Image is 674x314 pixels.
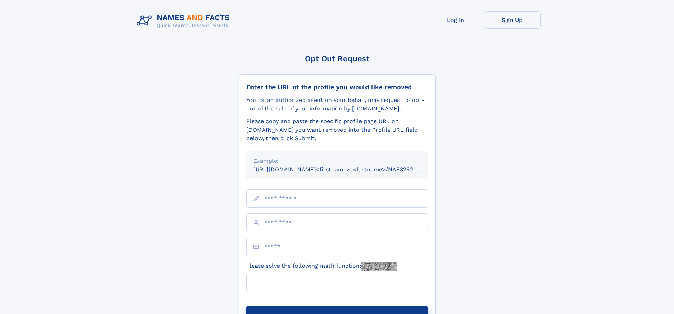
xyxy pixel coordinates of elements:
[246,262,397,271] label: Please solve the following math function:
[427,11,484,29] a: Log In
[484,11,541,29] a: Sign Up
[253,166,442,173] small: [URL][DOMAIN_NAME]<firstname>_<lastname>/NAF325G-xxxxxxxx
[239,54,436,63] div: Opt Out Request
[246,83,428,91] div: Enter the URL of the profile you would like removed
[134,11,236,30] img: Logo Names and Facts
[246,117,428,143] div: Please copy and paste the specific profile page URL on [DOMAIN_NAME] you want removed into the Pr...
[253,157,421,165] div: Example:
[246,96,428,113] div: You, or an authorized agent on your behalf, may request to opt-out of the sale of your informatio...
